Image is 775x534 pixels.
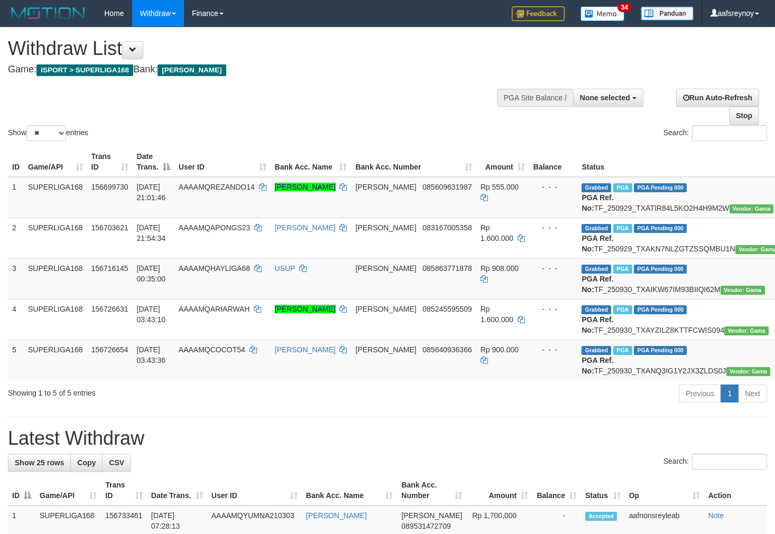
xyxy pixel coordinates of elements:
span: Marked by aafchhiseyha [613,265,632,274]
span: 156726631 [91,305,128,313]
a: Copy [70,454,103,472]
th: User ID: activate to sort column ascending [174,147,271,177]
a: [PERSON_NAME] [275,305,336,313]
span: AAAAMQCOCOT54 [179,345,245,354]
a: [PERSON_NAME] [275,183,336,191]
img: MOTION_logo.png [8,5,88,21]
td: SUPERLIGA168 [24,340,87,380]
span: Accepted [585,512,617,521]
span: Copy [77,458,96,467]
span: Rp 1.600.000 [481,305,513,324]
td: SUPERLIGA168 [24,218,87,258]
span: [DATE] 03:43:10 [137,305,166,324]
a: [PERSON_NAME] [275,345,336,354]
img: panduan.png [641,6,694,21]
span: 156703621 [91,223,128,232]
td: 2 [8,218,24,258]
span: PGA Pending [634,224,687,233]
span: Rp 900.000 [481,345,519,354]
th: ID: activate to sort column descending [8,475,35,505]
span: Marked by aafchhiseyha [613,183,632,192]
span: AAAAMQAPONGS23 [179,223,250,232]
span: [DATE] 00:35:00 [137,264,166,283]
a: CSV [102,454,131,472]
th: Date Trans.: activate to sort column ascending [147,475,207,505]
span: ISPORT > SUPERLIGA168 [36,64,133,76]
span: PGA Pending [634,183,687,192]
span: 34 [617,3,632,12]
th: Bank Acc. Name: activate to sort column ascending [302,475,397,505]
td: SUPERLIGA168 [24,258,87,299]
input: Search: [692,125,767,141]
span: Grabbed [582,305,611,314]
span: [DATE] 03:43:36 [137,345,166,364]
span: Grabbed [582,265,611,274]
span: Marked by aafchhiseyha [613,224,632,233]
span: Vendor URL: https://trx31.1velocity.biz [730,204,774,213]
a: Previous [679,385,721,402]
th: Balance [529,147,578,177]
th: Bank Acc. Number: activate to sort column ascending [397,475,466,505]
label: Search: [663,454,767,470]
span: CSV [109,458,124,467]
a: Run Auto-Refresh [676,89,759,107]
b: PGA Ref. No: [582,315,613,334]
span: 156716145 [91,264,128,273]
a: Stop [729,107,759,125]
th: Amount: activate to sort column ascending [466,475,532,505]
a: Show 25 rows [8,454,71,472]
th: Amount: activate to sort column ascending [476,147,529,177]
div: - - - [533,304,574,314]
span: Grabbed [582,346,611,355]
span: Grabbed [582,224,611,233]
b: PGA Ref. No: [582,193,613,212]
th: Trans ID: activate to sort column ascending [87,147,133,177]
a: 1 [721,385,739,402]
th: Date Trans.: activate to sort column descending [133,147,174,177]
span: None selected [580,93,630,102]
a: Note [708,511,724,520]
th: Game/API: activate to sort column ascending [35,475,101,505]
th: ID [8,147,24,177]
span: PGA Pending [634,346,687,355]
h1: Latest Withdraw [8,428,767,449]
span: AAAAMQARIARWAH [179,305,250,313]
span: [PERSON_NAME] [355,305,416,313]
th: Bank Acc. Number: activate to sort column ascending [351,147,476,177]
td: SUPERLIGA168 [24,299,87,340]
th: Action [704,475,767,505]
span: [PERSON_NAME] [355,183,416,191]
label: Show entries [8,125,88,141]
th: Status: activate to sort column ascending [581,475,625,505]
span: Rp 908.000 [481,264,519,273]
b: PGA Ref. No: [582,234,613,253]
select: Showentries [26,125,66,141]
span: Copy 085609631987 to clipboard [422,183,472,191]
td: 1 [8,177,24,218]
div: - - - [533,222,574,233]
a: Next [738,385,767,402]
span: [DATE] 21:01:46 [137,183,166,202]
span: [PERSON_NAME] [158,64,226,76]
span: Copy 089531472709 to clipboard [401,522,450,530]
input: Search: [692,454,767,470]
span: AAAAMQHAYLIGA68 [179,264,250,273]
span: PGA Pending [634,265,687,274]
td: 5 [8,340,24,380]
th: User ID: activate to sort column ascending [207,475,302,505]
th: Bank Acc. Name: activate to sort column ascending [271,147,352,177]
th: Op: activate to sort column ascending [625,475,704,505]
span: Copy 083167005358 to clipboard [422,223,472,232]
span: [PERSON_NAME] [355,223,416,232]
span: Copy 085245595509 to clipboard [422,305,472,313]
div: - - - [533,182,574,192]
span: [DATE] 21:54:34 [137,223,166,242]
div: - - - [533,344,574,355]
a: USUP [275,264,296,273]
th: Game/API: activate to sort column ascending [24,147,87,177]
span: AAAAMQREZANDO14 [179,183,255,191]
span: [PERSON_NAME] [401,511,462,520]
span: 156699730 [91,183,128,191]
span: Marked by aafchhiseyha [613,305,632,314]
div: PGA Site Balance / [497,89,573,107]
